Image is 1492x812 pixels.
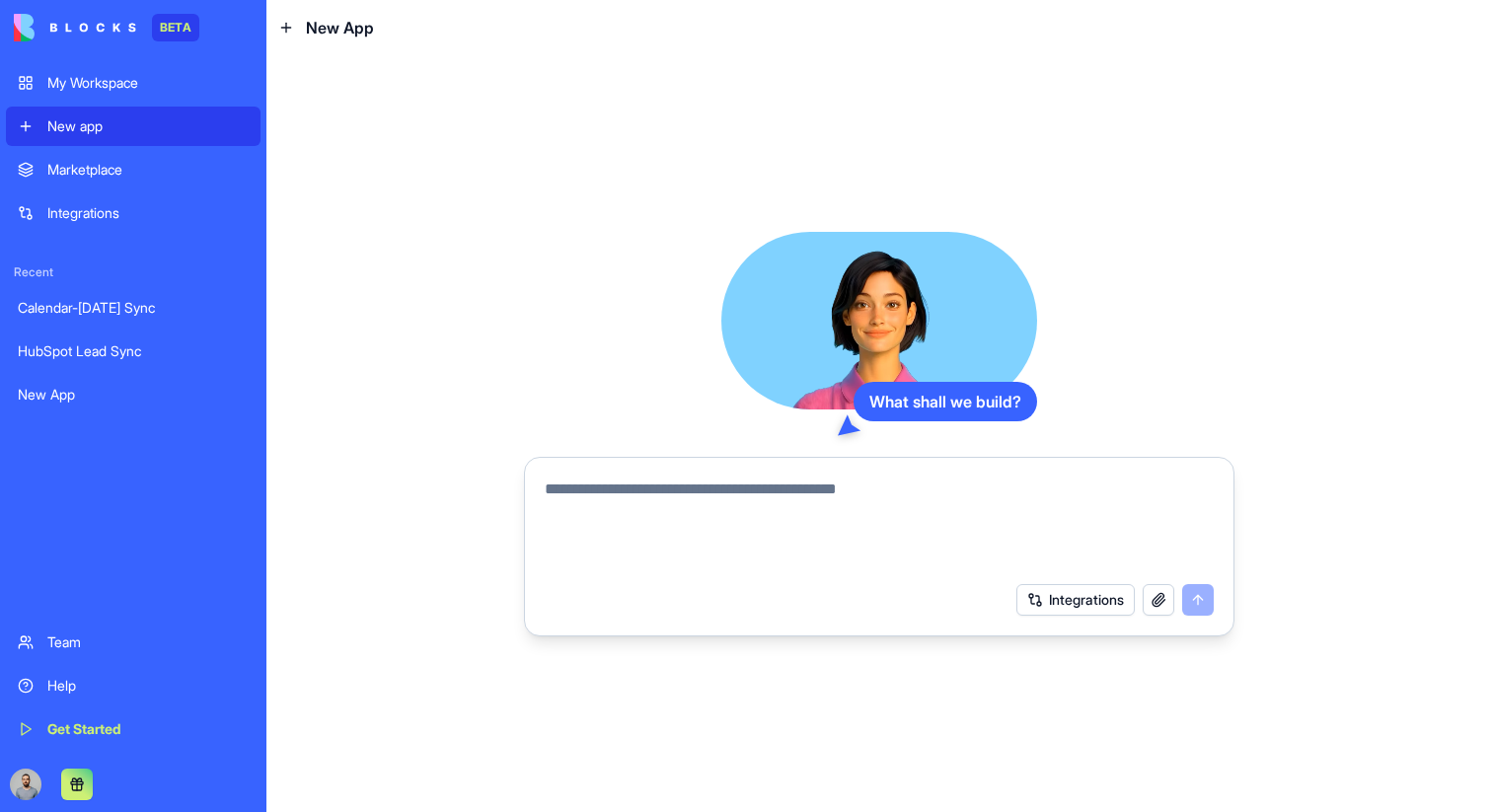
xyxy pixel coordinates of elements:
[47,73,249,93] div: My Workspace
[47,116,249,136] div: New app
[14,14,199,41] a: BETA
[47,203,249,223] div: Integrations
[6,193,261,233] a: Integrations
[6,709,261,749] a: Get Started
[47,719,249,739] div: Get Started
[6,623,261,662] a: Team
[6,264,261,280] span: Recent
[47,676,249,696] div: Help
[47,160,249,180] div: Marketplace
[6,150,261,189] a: Marketplace
[6,288,261,328] a: Calendar-[DATE] Sync
[18,298,249,318] div: Calendar-[DATE] Sync
[6,666,261,705] a: Help
[47,632,249,652] div: Team
[6,375,261,414] a: New App
[6,332,261,371] a: HubSpot Lead Sync
[6,107,261,146] a: New app
[306,16,374,39] span: New App
[18,385,249,405] div: New App
[854,382,1037,421] div: What shall we build?
[152,14,199,41] div: BETA
[6,63,261,103] a: My Workspace
[18,341,249,361] div: HubSpot Lead Sync
[1016,584,1135,616] button: Integrations
[10,769,41,800] img: image_123650291_bsq8ao.jpg
[14,14,136,41] img: logo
